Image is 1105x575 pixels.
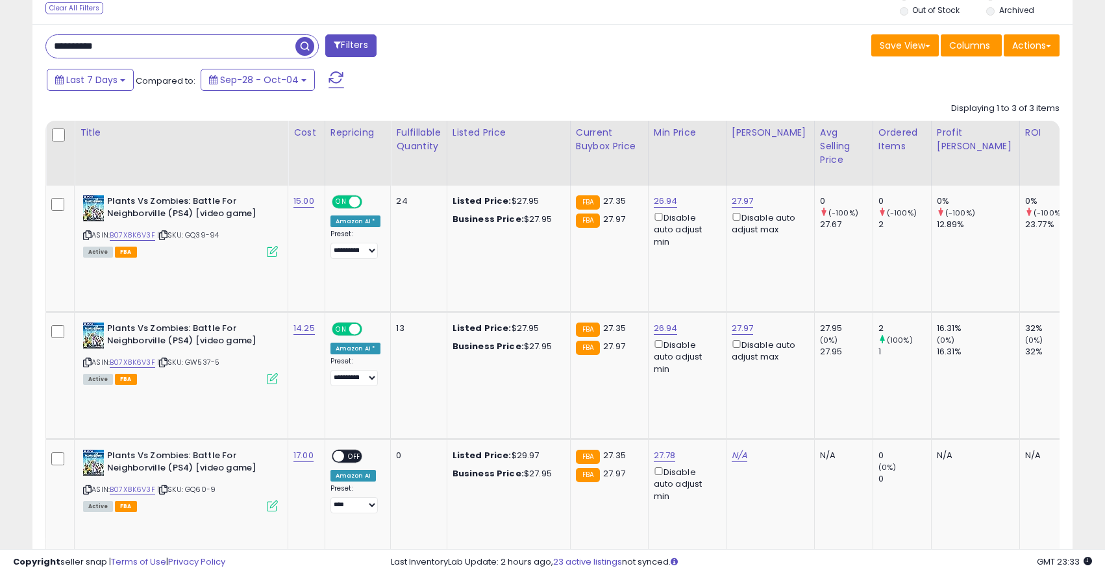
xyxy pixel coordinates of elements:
small: FBA [576,195,600,210]
small: (-100%) [887,208,917,218]
div: Preset: [330,357,381,386]
span: FBA [115,374,137,385]
small: FBA [576,323,600,337]
div: 16.31% [937,346,1019,358]
b: Listed Price: [453,322,512,334]
div: Preset: [330,230,381,259]
div: Title [80,126,282,140]
span: Columns [949,39,990,52]
span: Last 7 Days [66,73,118,86]
a: B07X8K6V3F [110,484,155,495]
button: Sep-28 - Oct-04 [201,69,315,91]
div: Repricing [330,126,386,140]
a: 26.94 [654,195,678,208]
span: 27.97 [603,340,625,352]
small: FBA [576,214,600,228]
div: $27.95 [453,323,560,334]
small: (-100%) [945,208,975,218]
span: FBA [115,247,137,258]
small: FBA [576,468,600,482]
span: ON [333,324,349,335]
span: | SKU: GQ39-94 [157,230,219,240]
div: 0% [1025,195,1078,207]
a: 15.00 [293,195,314,208]
small: (-100%) [828,208,858,218]
span: All listings currently available for purchase on Amazon [83,374,113,385]
b: Business Price: [453,467,524,480]
div: Disable auto adjust max [732,210,804,236]
div: 0 [396,450,436,461]
a: 14.25 [293,322,315,335]
div: $29.97 [453,450,560,461]
div: Last InventoryLab Update: 2 hours ago, not synced. [391,556,1092,569]
div: 0 [878,195,931,207]
span: All listings currently available for purchase on Amazon [83,247,113,258]
span: OFF [360,324,381,335]
b: Listed Price: [453,195,512,207]
div: Ordered Items [878,126,926,153]
div: 0 [878,450,931,461]
div: [PERSON_NAME] [732,126,809,140]
button: Filters [325,34,376,57]
div: ASIN: [83,323,278,383]
small: (0%) [1025,335,1043,345]
a: B07X8K6V3F [110,230,155,241]
span: 27.35 [603,322,626,334]
span: All listings currently available for purchase on Amazon [83,501,113,512]
div: Disable auto adjust min [654,465,716,502]
div: 27.95 [820,323,873,334]
div: 23.77% [1025,219,1078,230]
div: 0 [820,195,873,207]
img: 51hM-pfeKZL._SL40_.jpg [83,323,104,349]
div: Profit [PERSON_NAME] [937,126,1014,153]
div: 27.95 [820,346,873,358]
small: (-100%) [1034,208,1063,218]
span: Compared to: [136,75,195,87]
span: 27.35 [603,449,626,461]
img: 51hM-pfeKZL._SL40_.jpg [83,450,104,476]
div: 2 [878,323,931,334]
span: ON [333,197,349,208]
a: Terms of Use [111,556,166,568]
small: FBA [576,450,600,464]
a: 27.97 [732,195,754,208]
div: 32% [1025,346,1078,358]
div: N/A [820,450,863,461]
button: Actions [1004,34,1060,56]
small: (0%) [820,335,838,345]
div: 0% [937,195,1019,207]
div: Clear All Filters [45,2,103,14]
div: Avg Selling Price [820,126,867,167]
div: 1 [878,346,931,358]
div: Current Buybox Price [576,126,643,153]
b: Business Price: [453,213,524,225]
span: Sep-28 - Oct-04 [220,73,299,86]
div: $27.95 [453,195,560,207]
a: N/A [732,449,747,462]
span: | SKU: GQ60-9 [157,484,216,495]
div: ASIN: [83,450,278,510]
label: Out of Stock [912,5,960,16]
div: N/A [937,450,1010,461]
div: Disable auto adjust min [654,210,716,248]
span: OFF [344,451,365,462]
div: Min Price [654,126,721,140]
a: 26.94 [654,322,678,335]
div: $27.95 [453,468,560,480]
div: Preset: [330,484,381,513]
div: seller snap | | [13,556,225,569]
div: 12.89% [937,219,1019,230]
a: B07X8K6V3F [110,357,155,368]
div: 24 [396,195,436,207]
strong: Copyright [13,556,60,568]
b: Listed Price: [453,449,512,461]
div: 0 [878,473,931,485]
a: Privacy Policy [168,556,225,568]
small: (0%) [878,462,897,472]
span: FBA [115,501,137,512]
div: Cost [293,126,319,140]
span: 27.35 [603,195,626,207]
span: 27.97 [603,467,625,480]
div: $27.95 [453,341,560,352]
a: 17.00 [293,449,314,462]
